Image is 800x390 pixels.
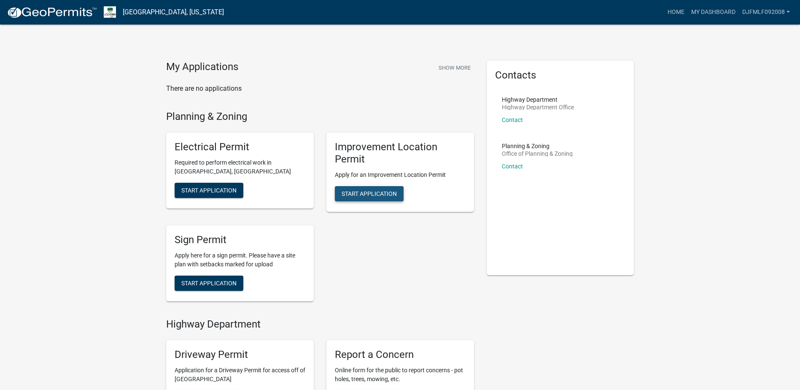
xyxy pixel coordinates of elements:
a: [GEOGRAPHIC_DATA], [US_STATE] [123,5,224,19]
p: Application for a Driveway Permit for access off of [GEOGRAPHIC_DATA] [175,366,305,384]
a: djfmlf092008 [739,4,793,20]
button: Start Application [335,186,404,201]
span: Start Application [181,187,237,194]
h5: Driveway Permit [175,349,305,361]
h4: Highway Department [166,318,474,330]
a: Contact [502,116,523,123]
h5: Contacts [495,69,626,81]
button: Start Application [175,183,243,198]
p: Planning & Zoning [502,143,573,149]
p: Apply here for a sign permit. Please have a site plan with setbacks marked for upload [175,251,305,269]
a: Contact [502,163,523,170]
h5: Improvement Location Permit [335,141,466,165]
button: Start Application [175,276,243,291]
p: There are no applications [166,84,474,94]
h4: Planning & Zoning [166,111,474,123]
p: Office of Planning & Zoning [502,151,573,157]
img: Morgan County, Indiana [104,6,116,18]
p: Highway Department [502,97,574,103]
h5: Report a Concern [335,349,466,361]
span: Start Application [342,190,397,197]
h4: My Applications [166,61,238,73]
p: Highway Department Office [502,104,574,110]
a: My Dashboard [688,4,739,20]
p: Online form for the public to report concerns - pot holes, trees, mowing, etc. [335,366,466,384]
h5: Electrical Permit [175,141,305,153]
span: Start Application [181,279,237,286]
button: Show More [435,61,474,75]
p: Apply for an Improvement Location Permit [335,171,466,179]
h5: Sign Permit [175,234,305,246]
a: Home [664,4,688,20]
p: Required to perform electrical work in [GEOGRAPHIC_DATA], [GEOGRAPHIC_DATA] [175,158,305,176]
